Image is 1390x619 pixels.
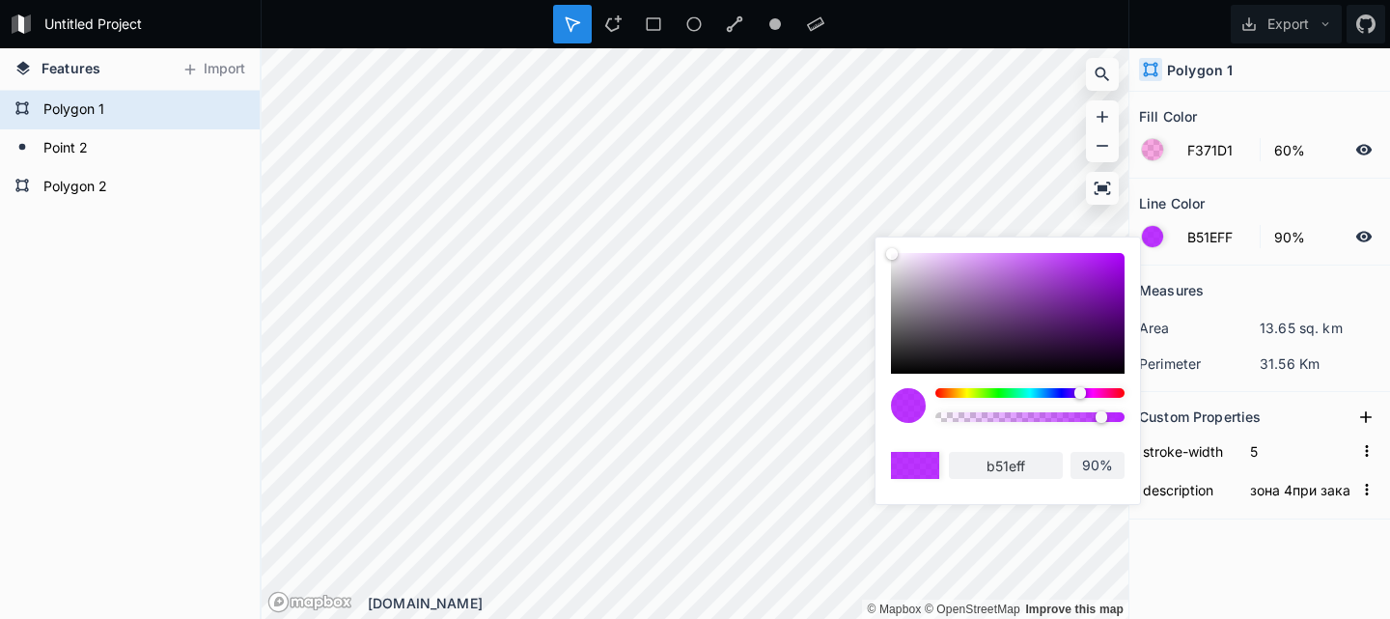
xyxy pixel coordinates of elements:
[267,591,352,613] a: Mapbox logo
[1246,475,1353,504] input: Empty
[368,593,1128,613] div: [DOMAIN_NAME]
[1260,318,1380,338] dd: 13.65 sq. km
[42,58,100,78] span: Features
[1139,436,1237,465] input: Name
[1167,60,1233,80] h4: Polygon 1
[1139,188,1205,218] h2: Line Color
[1139,402,1261,432] h2: Custom Properties
[867,603,921,616] a: Mapbox
[1260,353,1380,374] dd: 31.56 Km
[1139,353,1260,374] dt: perimeter
[1139,318,1260,338] dt: area
[1246,436,1353,465] input: Empty
[1139,275,1204,305] h2: Measures
[925,603,1020,616] a: OpenStreetMap
[172,54,255,85] button: Import
[1231,5,1342,43] button: Export
[1139,475,1237,504] input: Name
[1139,101,1197,131] h2: Fill Color
[1025,603,1124,616] a: Map feedback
